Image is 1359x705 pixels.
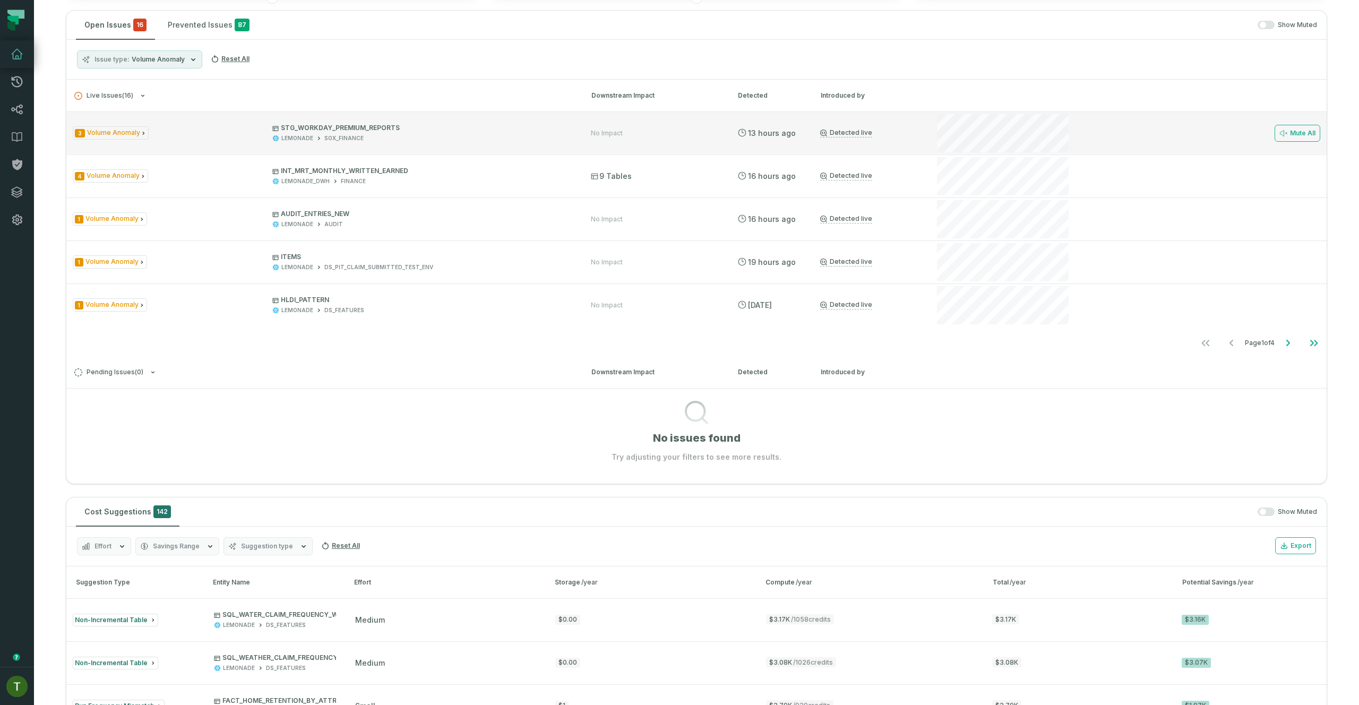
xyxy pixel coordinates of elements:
[1275,125,1320,142] button: Mute All
[74,92,572,100] button: Live Issues(16)
[77,537,131,555] button: Effort
[75,301,83,309] span: Severity
[992,657,1021,667] span: $3.08K
[591,129,623,137] div: No Impact
[1237,578,1254,586] span: /year
[184,508,1317,517] div: Show Muted
[66,598,1327,641] button: Non-Incremental TableSQL_WATER_CLAIM_FREQUENCY_WEIGHTED_AGGLEMONADEDS_FEATURESmedium$0.00$3.17K/1...
[12,652,21,662] div: Tooltip anchor
[132,55,185,64] span: Volume Anomaly
[272,253,572,261] p: ITEMS
[76,11,155,39] button: Open Issues
[324,220,343,228] div: AUDIT
[591,258,623,266] div: No Impact
[272,124,572,132] p: STG_WORKDAY_PREMIUM_REPORTS
[791,615,831,623] span: / 1058 credits
[1275,537,1316,554] button: Export
[72,578,194,587] div: Suggestion Type
[821,367,916,377] div: Introduced by
[281,263,313,271] div: LEMONADE
[74,92,133,100] span: Live Issues ( 16 )
[73,298,147,312] span: Issue Type
[324,263,433,271] div: DS_PIT_CLAIM_SUBMITTED_TEST_ENV
[653,431,741,445] h1: No issues found
[74,368,572,376] button: Pending Issues(0)
[241,542,293,551] span: Suggestion type
[74,368,143,376] span: Pending Issues ( 0 )
[738,367,802,377] div: Detected
[820,128,872,137] a: Detected live
[612,452,781,462] p: Try adjusting your filters to see more results.
[591,91,719,100] div: Downstream Impact
[355,658,385,667] span: medium
[133,19,147,31] span: critical issues and errors combined
[1182,658,1211,668] div: $3.07K
[94,542,111,551] span: Effort
[73,126,149,140] span: Issue Type
[1301,332,1327,354] button: Go to last page
[748,171,796,180] relative-time: Sep 1, 2025, 10:26 PM GMT+3
[355,615,385,624] span: medium
[555,578,747,587] div: Storage
[766,614,834,624] span: $3.17K
[66,641,1327,684] button: Non-Incremental TableSQL_WEATHER_CLAIM_FREQUENCY_WEIGHTED_AGGLEMONADEDS_FEATURESmedium$0.00$3.08K...
[153,505,171,518] span: 142
[591,367,719,377] div: Downstream Impact
[1193,332,1218,354] button: Go to first page
[1275,332,1301,354] button: Go to next page
[235,19,250,31] span: 87
[748,300,772,309] relative-time: Sep 1, 2025, 4:36 PM GMT+3
[214,611,384,619] p: SQL_WATER_CLAIM_FREQUENCY_WEIGHTED_AGG
[738,91,802,100] div: Detected
[591,301,623,309] div: No Impact
[281,306,313,314] div: LEMONADE
[591,215,623,223] div: No Impact
[281,220,313,228] div: LEMONADE
[213,578,335,587] div: Entity Name
[1010,578,1026,586] span: /year
[748,257,796,266] relative-time: Sep 1, 2025, 7:28 PM GMT+3
[748,128,796,137] relative-time: Sep 2, 2025, 1:26 AM GMT+3
[820,257,872,266] a: Detected live
[214,654,393,662] p: SQL_WEATHER_CLAIM_FREQUENCY_WEIGHTED_AGG
[75,659,148,667] span: Non-Incremental Table
[766,657,836,667] span: $3.08K
[793,658,833,666] span: / 1026 credits
[75,616,148,624] span: Non-Incremental Table
[6,676,28,697] img: avatar of Tomer Galun
[993,578,1164,587] div: Total
[581,578,598,586] span: /year
[555,658,580,668] div: $0.00
[75,215,83,223] span: Severity
[272,167,572,175] p: INT_MRT_MONTHLY_WRITTEN_EARNED
[796,578,812,586] span: /year
[75,172,84,180] span: Severity
[159,11,258,39] button: Prevented Issues
[820,300,872,309] a: Detected live
[591,171,632,182] span: 9 Tables
[1193,332,1327,354] ul: Page 1 of 4
[66,332,1327,354] nav: pagination
[324,134,364,142] div: SOX_FINANCE
[992,614,1019,624] span: $3.17K
[76,497,179,526] button: Cost Suggestions
[73,255,147,269] span: Issue Type
[341,177,366,185] div: FINANCE
[281,177,330,185] div: LEMONADE_DWH
[66,388,1327,462] div: Pending Issues(0)
[66,111,1327,356] div: Live Issues(16)
[214,697,360,705] p: FACT_HOME_RETENTION_BY_ATTRIBUTES
[262,21,1317,30] div: Show Muted
[748,214,796,223] relative-time: Sep 1, 2025, 10:26 PM GMT+3
[281,134,313,142] div: LEMONADE
[223,537,313,555] button: Suggestion type
[153,542,200,551] span: Savings Range
[94,55,130,64] span: Issue type
[73,212,147,226] span: Issue Type
[1182,578,1321,587] div: Potential Savings
[77,50,202,68] button: Issue typeVolume Anomaly
[820,171,872,180] a: Detected live
[266,664,306,672] div: DS_FEATURES
[75,129,85,137] span: Severity
[207,50,254,67] button: Reset All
